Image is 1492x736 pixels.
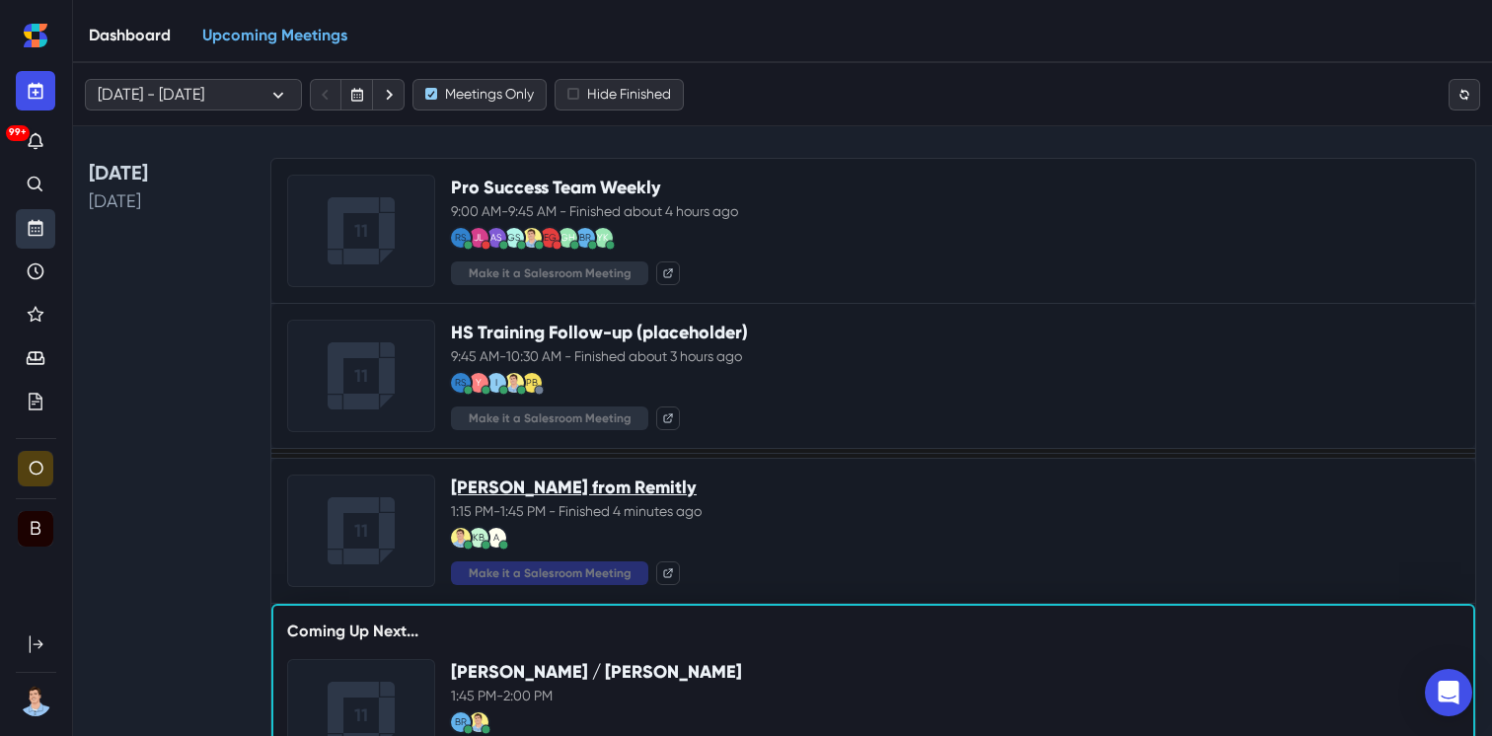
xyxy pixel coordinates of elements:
img: Ryan [451,528,471,548]
div: Organization [29,459,43,478]
button: Hide Finished [555,79,684,110]
p: 11 [354,218,368,245]
button: New meeting [16,71,55,110]
a: Waiting Room [16,339,55,379]
div: ayishaj@remitly.com [493,533,499,543]
button: Next week [373,79,405,110]
a: Search [16,166,55,205]
div: Ben Rozenberg [455,717,467,727]
a: Upcoming Meetings [186,9,363,63]
a: Favorites [16,296,55,335]
div: Grace Schaefer [507,233,521,243]
button: Make it a Salesroom Meeting [451,261,648,285]
img: Ryan [522,228,542,248]
img: Ryan [504,373,524,393]
button: Make it a Salesroom Meeting [451,406,648,430]
p: 9:00 AM - 9:45 AM - Finished about 4 hours ago [451,201,1459,222]
div: inbal.zlotnik@fiverr.com [495,378,497,388]
div: yaara.yosef@fiverr.com [476,378,482,388]
div: Pro BSM [526,378,538,388]
button: Make it a Salesroom Meeting [451,561,648,585]
p: 99+ [9,128,27,137]
p: 11 [354,518,368,545]
p: 1:45 PM - 2:00 PM [451,686,1459,706]
a: Dashboard [73,9,186,63]
a: [PERSON_NAME] from Remitly [451,477,697,498]
div: Yaron Kark [597,233,609,243]
div: Organization [18,451,53,486]
div: Rona Shamgar [455,378,467,388]
img: Ryan [469,712,488,732]
div: Rona Shamgar [455,233,467,243]
div: BSM [30,519,41,538]
div: Open Intercom Messenger [1425,669,1472,716]
button: Notifications [16,122,55,162]
p: 9:45 AM - 10:30 AM - Finished about 3 hours ago [451,346,1459,367]
a: [PERSON_NAME] / [PERSON_NAME] [451,661,742,683]
div: BSM [18,511,53,547]
button: User menu [16,681,56,720]
button: Expand nav [16,625,55,664]
p: 1:15 PM - 1:45 PM - Finished 4 minutes ago [451,501,1459,522]
a: HS Training Follow-up (placeholder) [451,322,748,343]
a: View in Calendar [656,261,680,285]
a: View in Calendar [656,561,680,585]
p: 11 [354,702,368,729]
a: Pro Success Team Weekly [451,177,661,198]
p: Coming Up Next... [287,620,1459,659]
p: [DATE] [89,158,247,187]
a: Home [16,16,55,55]
div: Jordana Lehrer [474,233,484,243]
div: Kevin Belford [473,533,485,543]
a: Recent [16,253,55,292]
button: [DATE] - [DATE] [85,79,302,110]
button: Previous week [310,79,341,110]
a: Your Plans [16,383,55,422]
button: Today [341,79,373,110]
div: Eden Golod [544,233,557,243]
a: Upcoming [16,209,55,249]
button: Refetch events [1449,79,1480,110]
div: Amber Siggins [490,233,502,243]
div: Gil Huberman [560,233,575,243]
div: Ben Rozenberg [579,233,591,243]
p: 11 [354,363,368,390]
button: Meetings Only [412,79,547,110]
p: [DATE] [89,187,247,214]
a: View in Calendar [656,406,680,430]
